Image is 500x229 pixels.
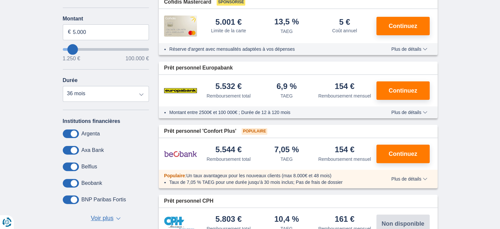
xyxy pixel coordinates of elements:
img: pret personnel Cofidis CC [164,15,197,37]
div: Remboursement mensuel [318,156,371,162]
button: Plus de détails [386,110,432,115]
img: pret personnel Europabank [164,82,197,99]
button: Continuez [376,17,430,35]
div: TAEG [280,156,293,162]
div: Remboursement mensuel [318,93,371,99]
button: Voir plus ▼ [89,214,123,223]
span: Continuez [389,23,417,29]
label: Institutions financières [63,118,120,124]
label: Durée [63,77,78,83]
div: 154 € [335,146,354,155]
label: Montant [63,16,149,22]
label: Argenta [82,131,100,137]
div: 5.803 € [215,215,242,224]
span: € [68,28,71,36]
div: 7,05 % [274,146,299,155]
div: 6,9 % [276,82,297,91]
div: 154 € [335,82,354,91]
label: Beobank [82,180,102,186]
span: Plus de détails [391,47,427,51]
span: Prêt personnel Europabank [164,64,233,72]
span: 1.250 € [63,56,80,61]
div: 5 € [339,18,350,26]
span: Plus de détails [391,177,427,181]
span: Populaire [164,173,185,178]
label: BNP Paribas Fortis [82,197,126,203]
span: Un taux avantageux pour les nouveaux clients (max 8.000€ et 48 mois) [186,173,331,178]
button: Continuez [376,145,430,163]
div: 13,5 % [274,18,299,27]
input: wantToBorrow [63,48,149,51]
span: Plus de détails [391,110,427,115]
img: pret personnel Beobank [164,146,197,162]
button: Plus de détails [386,176,432,182]
span: Prêt personnel CPH [164,197,213,205]
div: 5.544 € [215,146,242,155]
div: 5.001 € [215,18,242,26]
label: Belfius [82,164,97,170]
div: Remboursement total [206,156,250,162]
div: Limite de la carte [211,27,246,34]
span: ▼ [116,217,121,220]
div: 10,4 % [274,215,299,224]
span: Non disponible [382,221,424,227]
div: Remboursement total [206,93,250,99]
div: TAEG [280,28,293,35]
span: Continuez [389,88,417,94]
div: 5.532 € [215,82,242,91]
span: 100.000 € [126,56,149,61]
div: Coût annuel [332,27,357,34]
div: TAEG [280,93,293,99]
li: Montant entre 2500€ et 100 000€ ; Durée de 12 à 120 mois [169,109,372,116]
span: Prêt personnel 'Confort Plus' [164,128,236,135]
button: Plus de détails [386,46,432,52]
div: 161 € [335,215,354,224]
div: : [159,172,377,179]
li: Taux de 7,05 % TAEG pour une durée jusqu’à 30 mois inclus; Pas de frais de dossier [169,179,372,186]
span: Voir plus [91,214,113,223]
span: Populaire [242,128,267,135]
button: Continuez [376,81,430,100]
span: Continuez [389,151,417,157]
label: Axa Bank [82,147,104,153]
li: Réserve d'argent avec mensualités adaptées à vos dépenses [169,46,372,52]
